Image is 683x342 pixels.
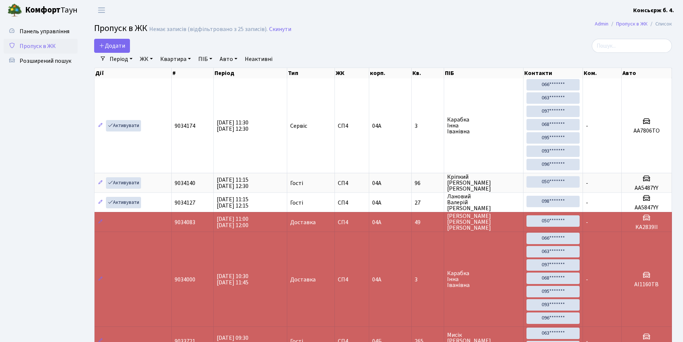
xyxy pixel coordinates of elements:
[338,180,366,186] span: СП4
[290,219,316,225] span: Доставка
[415,219,441,225] span: 49
[633,6,674,14] b: Консьєрж б. 4.
[616,20,648,28] a: Пропуск в ЖК
[592,39,672,53] input: Пошук...
[217,195,248,210] span: [DATE] 11:15 [DATE] 12:15
[412,68,444,78] th: Кв.
[217,215,248,229] span: [DATE] 11:00 [DATE] 12:00
[25,4,61,16] b: Комфорт
[20,42,56,50] span: Пропуск в ЖК
[290,200,303,206] span: Гості
[287,68,335,78] th: Тип
[175,122,195,130] span: 9034174
[214,68,288,78] th: Період
[583,68,622,78] th: Ком.
[524,68,583,78] th: Контакти
[106,177,141,189] a: Активувати
[7,3,22,18] img: logo.png
[94,22,147,35] span: Пропуск в ЖК
[447,174,520,192] span: Кріпкий [PERSON_NAME] [PERSON_NAME]
[95,68,172,78] th: Дії
[175,179,195,187] span: 9034140
[625,204,669,211] h5: AA5847YY
[137,53,156,65] a: ЖК
[625,281,669,288] h5: AI1160TB
[149,26,268,33] div: Немає записів (відфільтровано з 25 записів).
[335,68,369,78] th: ЖК
[290,180,303,186] span: Гості
[372,179,381,187] span: 04А
[99,42,125,50] span: Додати
[622,68,672,78] th: Авто
[633,6,674,15] a: Консьєрж б. 4.
[107,53,135,65] a: Період
[444,68,524,78] th: ПІБ
[20,27,69,35] span: Панель управління
[217,119,248,133] span: [DATE] 11:30 [DATE] 12:30
[175,218,195,226] span: 9034083
[415,180,441,186] span: 96
[217,272,248,287] span: [DATE] 10:30 [DATE] 11:45
[625,127,669,134] h5: AA7806TO
[4,24,78,39] a: Панель управління
[25,4,78,17] span: Таун
[290,123,307,129] span: Сервіс
[338,277,366,283] span: СП4
[269,26,291,33] a: Скинути
[595,20,608,28] a: Admin
[372,218,381,226] span: 04А
[172,68,214,78] th: #
[415,200,441,206] span: 27
[94,39,130,53] a: Додати
[20,57,71,65] span: Розширений пошук
[4,39,78,54] a: Пропуск в ЖК
[106,197,141,208] a: Активувати
[586,276,588,284] span: -
[372,122,381,130] span: 04А
[415,123,441,129] span: 3
[175,199,195,207] span: 9034127
[157,53,194,65] a: Квартира
[586,122,588,130] span: -
[372,199,381,207] span: 04А
[242,53,275,65] a: Неактивні
[625,224,669,231] h5: KA2839II
[4,54,78,68] a: Розширений пошук
[648,20,672,28] li: Список
[586,218,588,226] span: -
[290,277,316,283] span: Доставка
[195,53,215,65] a: ПІБ
[447,194,520,211] span: Лановий Валерій [PERSON_NAME]
[372,276,381,284] span: 04А
[338,123,366,129] span: СП4
[106,120,141,131] a: Активувати
[338,200,366,206] span: СП4
[447,213,520,231] span: [PERSON_NAME] [PERSON_NAME] [PERSON_NAME]
[447,117,520,134] span: Карабка Інна Іванівна
[369,68,412,78] th: корп.
[175,276,195,284] span: 9034000
[584,16,683,32] nav: breadcrumb
[217,176,248,190] span: [DATE] 11:15 [DATE] 12:30
[415,277,441,283] span: 3
[338,219,366,225] span: СП4
[92,4,111,16] button: Переключити навігацію
[586,179,588,187] span: -
[217,53,240,65] a: Авто
[447,270,520,288] span: Карабка Інна Іванівна
[586,199,588,207] span: -
[625,185,669,192] h5: AA5487YY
